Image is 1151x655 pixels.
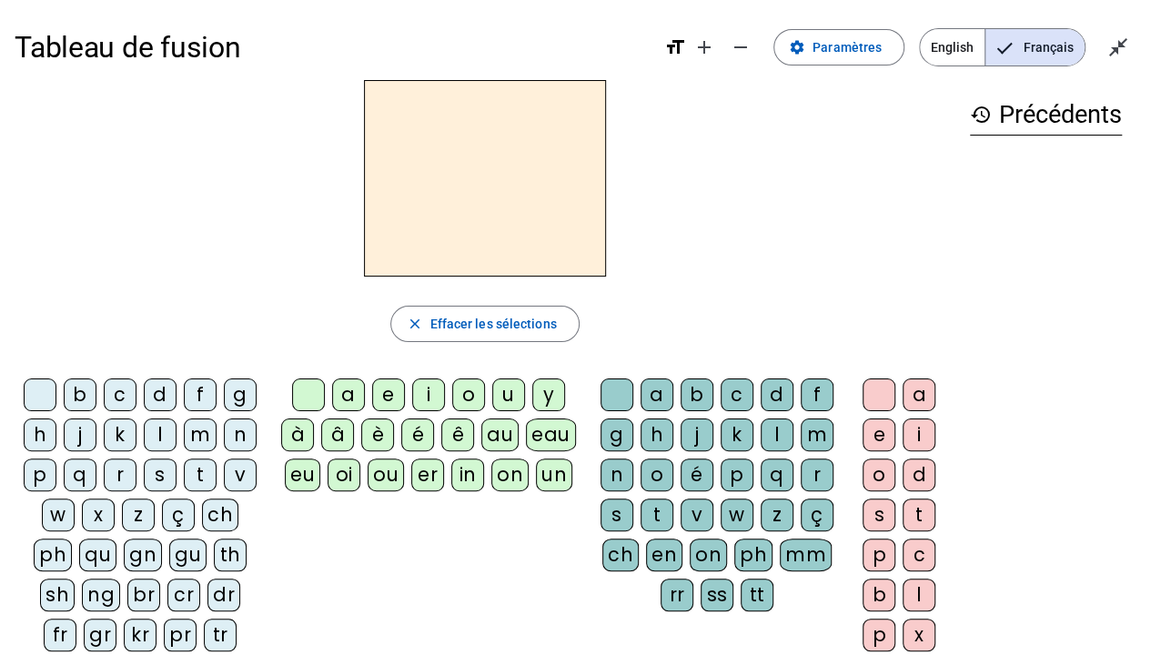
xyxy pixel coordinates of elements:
[42,499,75,531] div: w
[169,539,207,571] div: gu
[602,539,639,571] div: ch
[361,418,394,451] div: è
[681,499,713,531] div: v
[863,619,895,651] div: p
[104,418,136,451] div: k
[681,458,713,491] div: é
[104,458,136,491] div: r
[281,418,314,451] div: à
[214,539,247,571] div: th
[82,499,115,531] div: x
[491,458,529,491] div: on
[144,458,177,491] div: s
[646,539,682,571] div: en
[801,378,833,411] div: f
[664,36,686,58] mat-icon: format_size
[321,418,354,451] div: â
[730,36,752,58] mat-icon: remove
[789,39,805,55] mat-icon: settings
[536,458,572,491] div: un
[441,418,474,451] div: ê
[801,458,833,491] div: r
[328,458,360,491] div: oi
[15,18,650,76] h1: Tableau de fusion
[40,579,75,611] div: sh
[204,619,237,651] div: tr
[390,306,579,342] button: Effacer les sélections
[863,499,895,531] div: s
[780,539,832,571] div: mm
[24,458,56,491] div: p
[122,499,155,531] div: z
[903,619,935,651] div: x
[601,458,633,491] div: n
[903,499,935,531] div: t
[801,499,833,531] div: ç
[721,458,753,491] div: p
[124,539,162,571] div: gn
[64,378,96,411] div: b
[64,418,96,451] div: j
[84,619,116,651] div: gr
[1107,36,1129,58] mat-icon: close_fullscreen
[481,418,519,451] div: au
[761,378,793,411] div: d
[526,418,576,451] div: eau
[224,418,257,451] div: n
[721,378,753,411] div: c
[411,458,444,491] div: er
[452,378,485,411] div: o
[722,29,759,65] button: Diminuer la taille de la police
[34,539,72,571] div: ph
[492,378,525,411] div: u
[661,579,693,611] div: rr
[82,579,120,611] div: ng
[903,418,935,451] div: i
[641,378,673,411] div: a
[761,458,793,491] div: q
[127,579,160,611] div: br
[863,539,895,571] div: p
[761,499,793,531] div: z
[690,539,727,571] div: on
[144,378,177,411] div: d
[970,104,992,126] mat-icon: history
[532,378,565,411] div: y
[104,378,136,411] div: c
[693,36,715,58] mat-icon: add
[903,378,935,411] div: a
[184,458,217,491] div: t
[641,458,673,491] div: o
[451,458,484,491] div: in
[1100,29,1136,65] button: Quitter le plein écran
[429,313,556,335] span: Effacer les sélections
[285,458,320,491] div: eu
[686,29,722,65] button: Augmenter la taille de la police
[79,539,116,571] div: qu
[721,418,753,451] div: k
[919,28,1085,66] mat-button-toggle-group: Language selection
[863,458,895,491] div: o
[813,36,882,58] span: Paramètres
[224,458,257,491] div: v
[903,579,935,611] div: l
[641,499,673,531] div: t
[162,499,195,531] div: ç
[681,418,713,451] div: j
[601,499,633,531] div: s
[64,458,96,491] div: q
[985,29,1085,65] span: Français
[903,539,935,571] div: c
[372,378,405,411] div: e
[167,579,200,611] div: cr
[184,378,217,411] div: f
[761,418,793,451] div: l
[601,418,633,451] div: g
[721,499,753,531] div: w
[970,95,1122,136] h3: Précédents
[401,418,434,451] div: é
[863,418,895,451] div: e
[920,29,984,65] span: English
[124,619,156,651] div: kr
[368,458,404,491] div: ou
